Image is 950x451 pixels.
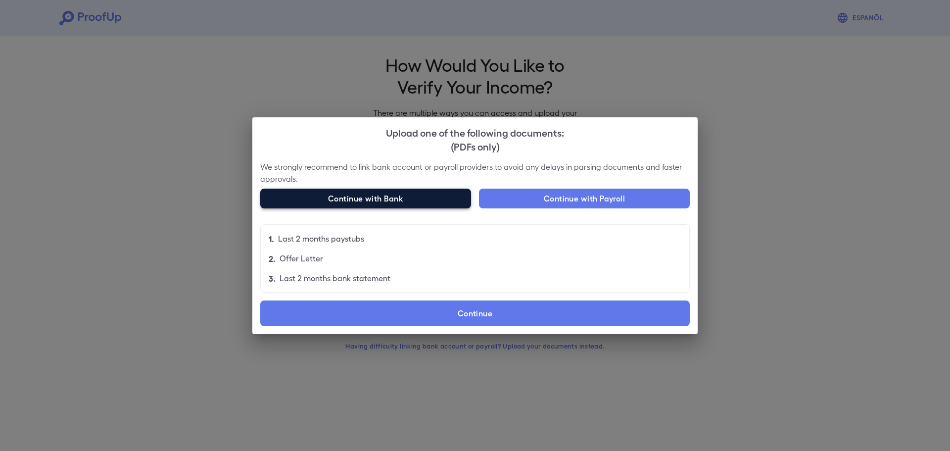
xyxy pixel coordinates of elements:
p: Last 2 months paystubs [278,233,364,245]
p: Offer Letter [280,252,323,264]
p: 1. [269,233,274,245]
p: 2. [269,252,276,264]
h2: Upload one of the following documents: [252,117,698,161]
div: (PDFs only) [260,139,690,153]
button: Continue with Bank [260,189,471,208]
p: Last 2 months bank statement [280,272,390,284]
p: 3. [269,272,276,284]
button: Continue with Payroll [479,189,690,208]
p: We strongly recommend to link bank account or payroll providers to avoid any delays in parsing do... [260,161,690,185]
label: Continue [260,301,690,326]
